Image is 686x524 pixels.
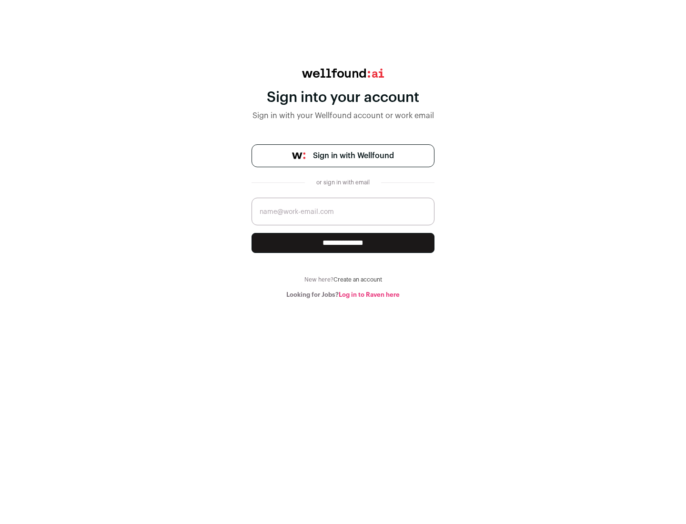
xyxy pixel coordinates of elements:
[333,277,382,282] a: Create an account
[252,291,434,299] div: Looking for Jobs?
[302,69,384,78] img: wellfound:ai
[252,276,434,283] div: New here?
[252,144,434,167] a: Sign in with Wellfound
[292,152,305,159] img: wellfound-symbol-flush-black-fb3c872781a75f747ccb3a119075da62bfe97bd399995f84a933054e44a575c4.png
[252,89,434,106] div: Sign into your account
[313,179,373,186] div: or sign in with email
[252,198,434,225] input: name@work-email.com
[252,110,434,121] div: Sign in with your Wellfound account or work email
[313,150,394,161] span: Sign in with Wellfound
[339,292,400,298] a: Log in to Raven here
